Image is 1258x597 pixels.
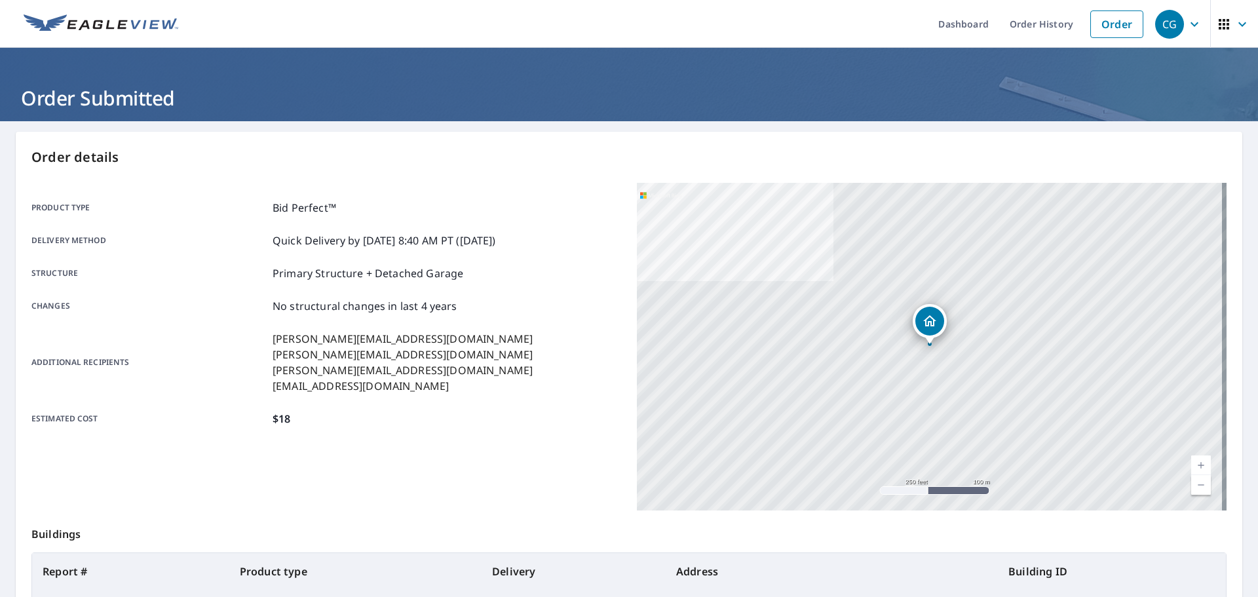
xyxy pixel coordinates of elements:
p: [PERSON_NAME][EMAIL_ADDRESS][DOMAIN_NAME] [273,331,533,347]
p: Estimated cost [31,411,267,427]
a: Current Level 17, Zoom Out [1191,475,1211,495]
th: Building ID [998,553,1226,590]
th: Product type [229,553,482,590]
p: Structure [31,265,267,281]
h1: Order Submitted [16,85,1242,111]
p: Product type [31,200,267,216]
p: Additional recipients [31,331,267,394]
p: No structural changes in last 4 years [273,298,457,314]
div: Dropped pin, building 1, Residential property, 2001 NW 45th St Oakland Park, FL 33309 [913,304,947,345]
a: Order [1090,10,1143,38]
p: Quick Delivery by [DATE] 8:40 AM PT ([DATE]) [273,233,496,248]
p: Order details [31,147,1227,167]
p: Bid Perfect™ [273,200,336,216]
th: Delivery [482,553,666,590]
img: EV Logo [24,14,178,34]
p: [EMAIL_ADDRESS][DOMAIN_NAME] [273,378,533,394]
th: Report # [32,553,229,590]
p: Delivery method [31,233,267,248]
p: [PERSON_NAME][EMAIL_ADDRESS][DOMAIN_NAME] [273,362,533,378]
p: Primary Structure + Detached Garage [273,265,463,281]
p: [PERSON_NAME][EMAIL_ADDRESS][DOMAIN_NAME] [273,347,533,362]
a: Current Level 17, Zoom In [1191,455,1211,475]
p: $18 [273,411,290,427]
p: Buildings [31,510,1227,552]
div: CG [1155,10,1184,39]
p: Changes [31,298,267,314]
th: Address [666,553,998,590]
